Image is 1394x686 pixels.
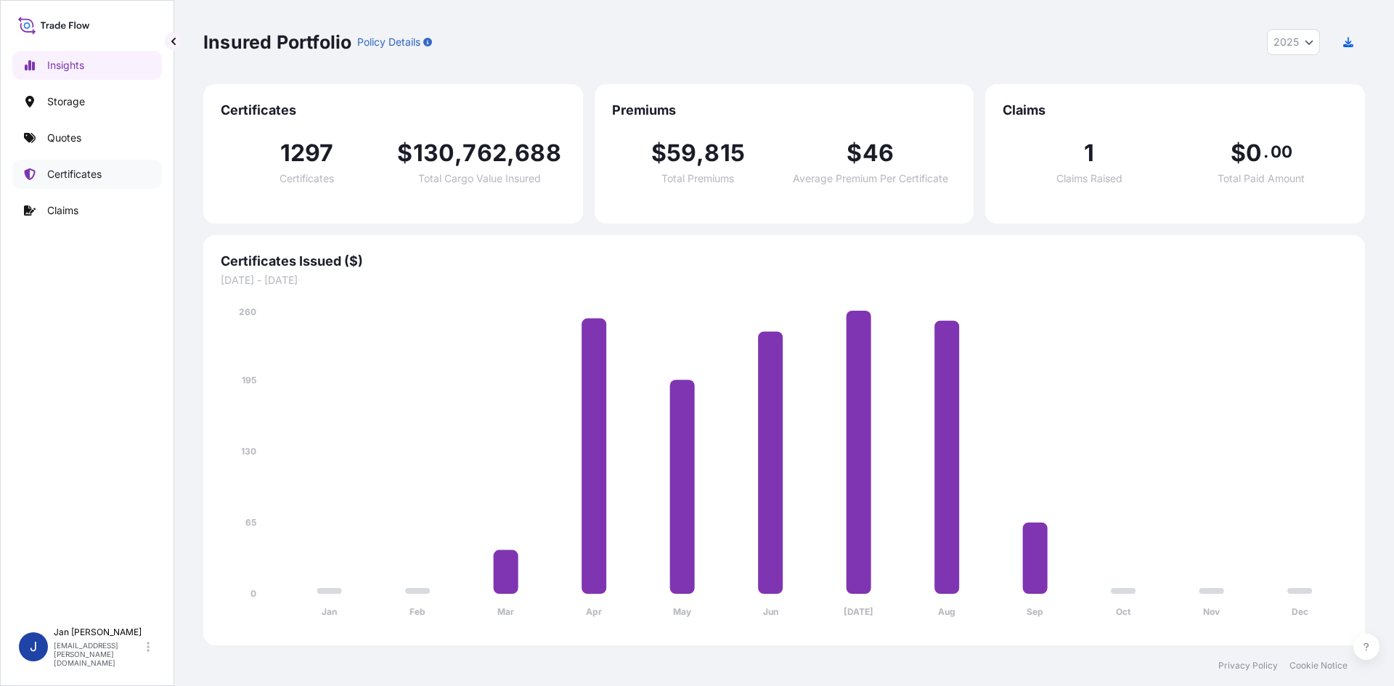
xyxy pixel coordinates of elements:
[1267,29,1320,55] button: Year Selector
[704,142,745,165] span: 815
[497,606,514,617] tspan: Mar
[1056,173,1122,184] span: Claims Raised
[1218,660,1278,671] a: Privacy Policy
[462,142,507,165] span: 762
[54,641,144,667] p: [EMAIL_ADDRESS][PERSON_NAME][DOMAIN_NAME]
[507,142,515,165] span: ,
[12,87,162,116] a: Storage
[673,606,692,617] tspan: May
[203,30,351,54] p: Insured Portfolio
[413,142,455,165] span: 130
[1231,142,1246,165] span: $
[221,253,1348,270] span: Certificates Issued ($)
[409,606,425,617] tspan: Feb
[239,306,256,317] tspan: 260
[12,160,162,189] a: Certificates
[12,123,162,152] a: Quotes
[863,142,894,165] span: 46
[47,58,84,73] p: Insights
[1289,660,1348,671] a: Cookie Notice
[1084,142,1094,165] span: 1
[280,142,334,165] span: 1297
[250,588,256,599] tspan: 0
[515,142,561,165] span: 688
[47,94,85,109] p: Storage
[47,167,102,181] p: Certificates
[1203,606,1220,617] tspan: Nov
[612,102,957,119] span: Premiums
[245,517,256,528] tspan: 65
[586,606,602,617] tspan: Apr
[1003,102,1348,119] span: Claims
[1263,146,1268,158] span: .
[221,273,1348,287] span: [DATE] - [DATE]
[455,142,462,165] span: ,
[1246,142,1262,165] span: 0
[793,173,948,184] span: Average Premium Per Certificate
[763,606,778,617] tspan: Jun
[1116,606,1131,617] tspan: Oct
[1292,606,1308,617] tspan: Dec
[844,606,873,617] tspan: [DATE]
[47,203,78,218] p: Claims
[1271,146,1292,158] span: 00
[938,606,955,617] tspan: Aug
[696,142,704,165] span: ,
[1273,35,1299,49] span: 2025
[357,35,420,49] p: Policy Details
[667,142,696,165] span: 59
[221,102,566,119] span: Certificates
[661,173,734,184] span: Total Premiums
[30,640,37,654] span: J
[1027,606,1043,617] tspan: Sep
[418,173,541,184] span: Total Cargo Value Insured
[242,375,256,385] tspan: 195
[397,142,412,165] span: $
[47,131,81,145] p: Quotes
[54,626,144,638] p: Jan [PERSON_NAME]
[241,446,256,457] tspan: 130
[12,51,162,80] a: Insights
[12,196,162,225] a: Claims
[1218,173,1305,184] span: Total Paid Amount
[280,173,334,184] span: Certificates
[847,142,862,165] span: $
[651,142,667,165] span: $
[322,606,337,617] tspan: Jan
